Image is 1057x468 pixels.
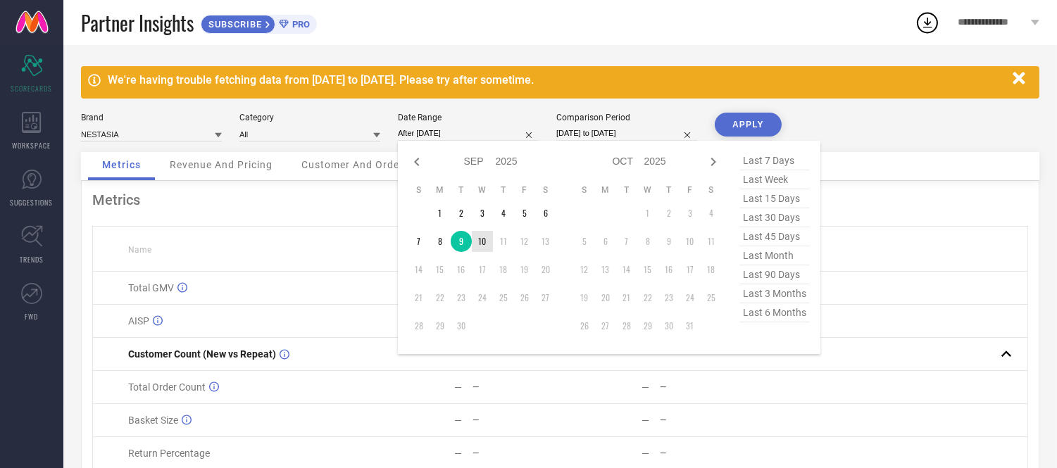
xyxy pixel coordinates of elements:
div: — [660,448,746,458]
td: Sat Oct 11 2025 [701,231,722,252]
td: Wed Oct 29 2025 [637,315,658,336]
span: SUBSCRIBE [201,19,265,30]
td: Sun Oct 26 2025 [574,315,595,336]
div: — [642,448,649,459]
div: — [473,382,559,392]
td: Fri Sep 12 2025 [514,231,535,252]
td: Fri Oct 10 2025 [680,231,701,252]
span: last week [739,170,810,189]
th: Tuesday [451,184,472,196]
th: Wednesday [472,184,493,196]
span: last 15 days [739,189,810,208]
th: Thursday [658,184,680,196]
td: Mon Oct 06 2025 [595,231,616,252]
input: Select comparison period [556,126,697,141]
div: — [642,381,649,393]
span: SCORECARDS [11,83,53,94]
td: Wed Sep 17 2025 [472,259,493,280]
td: Thu Sep 25 2025 [493,287,514,308]
span: AISP [128,315,149,327]
div: — [660,415,746,425]
span: last 45 days [739,227,810,246]
td: Wed Oct 15 2025 [637,259,658,280]
td: Mon Oct 13 2025 [595,259,616,280]
td: Sat Oct 25 2025 [701,287,722,308]
input: Select date range [398,126,539,141]
th: Friday [514,184,535,196]
td: Sat Sep 13 2025 [535,231,556,252]
td: Sun Oct 05 2025 [574,231,595,252]
span: last 90 days [739,265,810,284]
td: Tue Oct 28 2025 [616,315,637,336]
td: Wed Sep 10 2025 [472,231,493,252]
span: Return Percentage [128,448,210,459]
td: Wed Sep 03 2025 [472,203,493,224]
div: Comparison Period [556,113,697,122]
td: Sun Sep 07 2025 [408,231,430,252]
div: We're having trouble fetching data from [DATE] to [DATE]. Please try after sometime. [108,73,1006,87]
div: Previous month [408,153,425,170]
td: Sat Oct 04 2025 [701,203,722,224]
td: Thu Sep 04 2025 [493,203,514,224]
td: Sun Sep 14 2025 [408,259,430,280]
span: Partner Insights [81,8,194,37]
td: Mon Sep 22 2025 [430,287,451,308]
td: Tue Oct 14 2025 [616,259,637,280]
td: Wed Sep 24 2025 [472,287,493,308]
span: last 3 months [739,284,810,303]
th: Friday [680,184,701,196]
td: Mon Oct 27 2025 [595,315,616,336]
span: Basket Size [128,415,178,426]
td: Mon Sep 08 2025 [430,231,451,252]
th: Saturday [535,184,556,196]
td: Wed Oct 22 2025 [637,287,658,308]
td: Fri Sep 05 2025 [514,203,535,224]
td: Thu Sep 11 2025 [493,231,514,252]
div: Date Range [398,113,539,122]
td: Fri Oct 24 2025 [680,287,701,308]
th: Thursday [493,184,514,196]
td: Sun Oct 12 2025 [574,259,595,280]
td: Sat Sep 27 2025 [535,287,556,308]
div: Metrics [92,191,1028,208]
td: Tue Sep 02 2025 [451,203,472,224]
button: APPLY [715,113,782,137]
th: Monday [595,184,616,196]
div: Next month [705,153,722,170]
td: Mon Sep 15 2025 [430,259,451,280]
td: Tue Sep 23 2025 [451,287,472,308]
span: WORKSPACE [13,140,51,151]
div: — [642,415,649,426]
td: Sat Sep 06 2025 [535,203,556,224]
td: Tue Oct 21 2025 [616,287,637,308]
td: Fri Sep 26 2025 [514,287,535,308]
span: Total GMV [128,282,174,293]
span: Metrics [102,159,141,170]
div: — [454,415,462,426]
td: Thu Oct 09 2025 [658,231,680,252]
td: Thu Oct 23 2025 [658,287,680,308]
td: Thu Oct 30 2025 [658,315,680,336]
span: Customer And Orders [301,159,409,170]
td: Tue Sep 09 2025 [451,231,472,252]
td: Wed Oct 01 2025 [637,203,658,224]
span: FWD [25,311,39,322]
th: Sunday [574,184,595,196]
span: PRO [289,19,310,30]
span: Revenue And Pricing [170,159,273,170]
span: Total Order Count [128,381,206,393]
td: Sun Oct 19 2025 [574,287,595,308]
span: Name [128,245,151,255]
span: TRENDS [20,254,44,265]
span: last 6 months [739,303,810,322]
td: Sun Sep 21 2025 [408,287,430,308]
td: Fri Sep 19 2025 [514,259,535,280]
td: Mon Oct 20 2025 [595,287,616,308]
div: — [454,381,462,393]
th: Tuesday [616,184,637,196]
td: Sat Oct 18 2025 [701,259,722,280]
a: SUBSCRIBEPRO [201,11,317,34]
div: — [473,415,559,425]
td: Fri Oct 17 2025 [680,259,701,280]
td: Fri Oct 03 2025 [680,203,701,224]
